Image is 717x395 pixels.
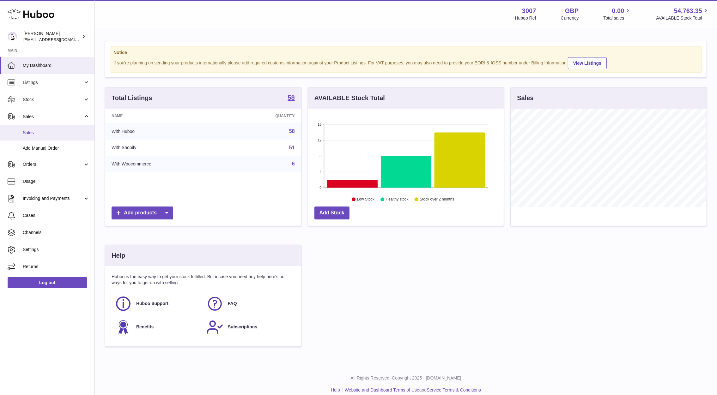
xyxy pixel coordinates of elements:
strong: 3007 [522,7,536,15]
text: Low Stock [357,197,375,202]
a: 54,763.35 AVAILABLE Stock Total [656,7,709,21]
span: Orders [23,161,83,167]
div: Currency [561,15,579,21]
text: Stock over 2 months [420,197,454,202]
text: 12 [318,138,321,142]
text: 4 [319,170,321,174]
p: All Rights Reserved. Copyright 2025 - [DOMAIN_NAME] [100,375,712,381]
span: Subscriptions [228,324,257,330]
li: and [343,387,481,393]
span: Benefits [136,324,154,330]
span: 0.00 [612,7,624,15]
span: Huboo Support [136,301,168,307]
span: Cases [23,212,90,218]
text: 0 [319,186,321,189]
a: Add Stock [314,206,349,219]
span: Usage [23,178,90,184]
span: Sales [23,114,83,120]
a: FAQ [206,295,292,312]
span: Settings [23,247,90,253]
span: [EMAIL_ADDRESS][DOMAIN_NAME] [23,37,93,42]
a: 0.00 Total sales [603,7,631,21]
th: Name [105,109,227,123]
th: Quantity [227,109,301,123]
p: Huboo is the easy way to get your stock fulfilled. But incase you need any help here's our ways f... [112,274,295,286]
td: With Woocommerce [105,156,227,172]
span: My Dashboard [23,63,90,69]
span: AVAILABLE Stock Total [656,15,709,21]
span: Sales [23,130,90,136]
text: Healthy stock [386,197,409,202]
h3: AVAILABLE Stock Total [314,94,385,102]
span: Add Manual Order [23,145,90,151]
h3: Sales [517,94,533,102]
div: [PERSON_NAME] [23,31,80,43]
span: 54,763.35 [674,7,702,15]
h3: Total Listings [112,94,152,102]
a: Website and Dashboard Terms of Use [345,387,419,392]
text: 8 [319,154,321,158]
h3: Help [112,251,125,260]
a: Huboo Support [115,295,200,312]
strong: 58 [288,94,295,101]
text: 16 [318,123,321,126]
td: With Shopify [105,140,227,156]
a: Service Terms & Conditions [427,387,481,392]
a: Log out [8,277,87,288]
span: Listings [23,80,83,86]
span: Channels [23,230,90,236]
a: Subscriptions [206,319,292,336]
span: Stock [23,97,83,103]
div: Huboo Ref [515,15,536,21]
a: 6 [292,161,295,166]
a: Benefits [115,319,200,336]
a: 51 [289,145,295,150]
strong: GBP [565,7,579,15]
strong: Notice [113,50,698,56]
img: bevmay@maysama.com [8,32,17,41]
span: Invoicing and Payments [23,195,83,201]
span: Total sales [603,15,631,21]
a: Help [331,387,340,392]
span: Returns [23,264,90,270]
div: If you're planning on sending your products internationally please add required customs informati... [113,56,698,69]
a: View Listings [568,57,607,69]
a: Add products [112,206,173,219]
span: FAQ [228,301,237,307]
td: With Huboo [105,123,227,140]
a: 58 [289,129,295,134]
a: 58 [288,94,295,102]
